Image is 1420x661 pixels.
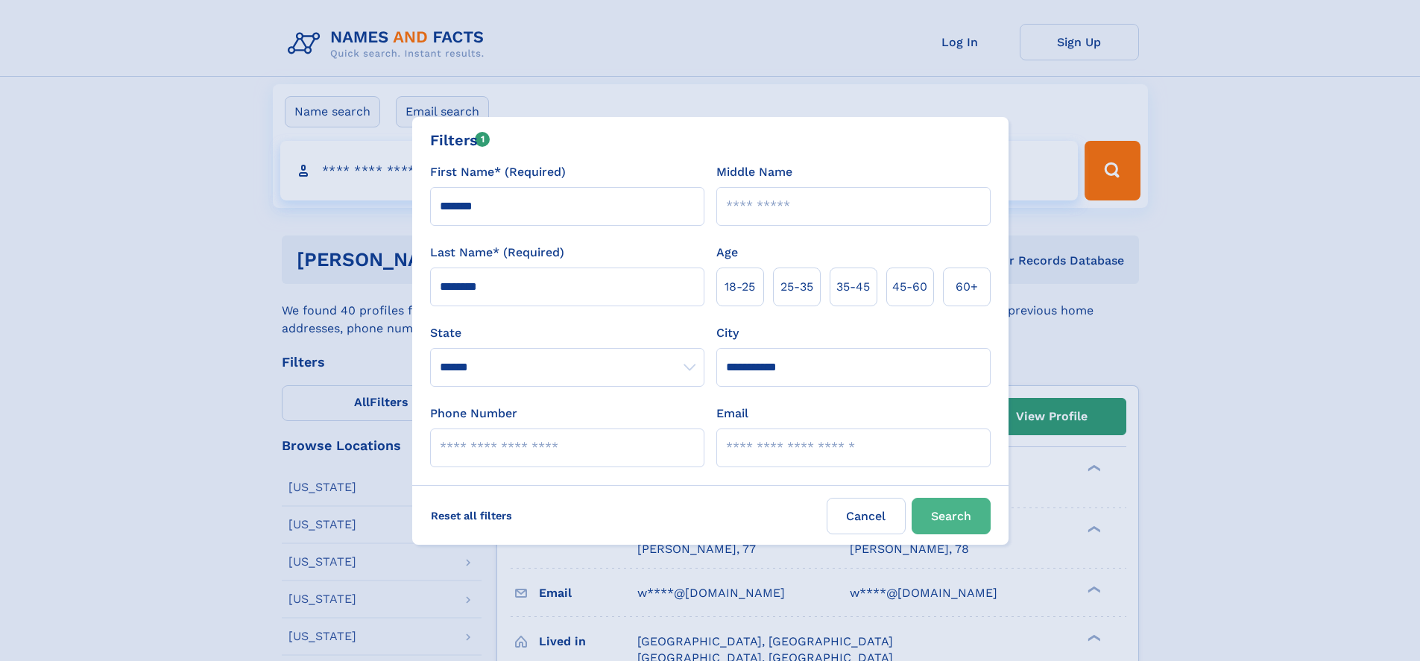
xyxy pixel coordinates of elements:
label: Age [716,244,738,262]
label: Reset all filters [421,498,522,534]
span: 25‑35 [780,278,813,296]
label: Cancel [827,498,906,534]
div: Filters [430,129,490,151]
button: Search [912,498,991,534]
label: Last Name* (Required) [430,244,564,262]
label: State [430,324,704,342]
span: 45‑60 [892,278,927,296]
label: Phone Number [430,405,517,423]
label: Email [716,405,748,423]
label: City [716,324,739,342]
span: 60+ [956,278,978,296]
label: First Name* (Required) [430,163,566,181]
span: 35‑45 [836,278,870,296]
span: 18‑25 [725,278,755,296]
label: Middle Name [716,163,792,181]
